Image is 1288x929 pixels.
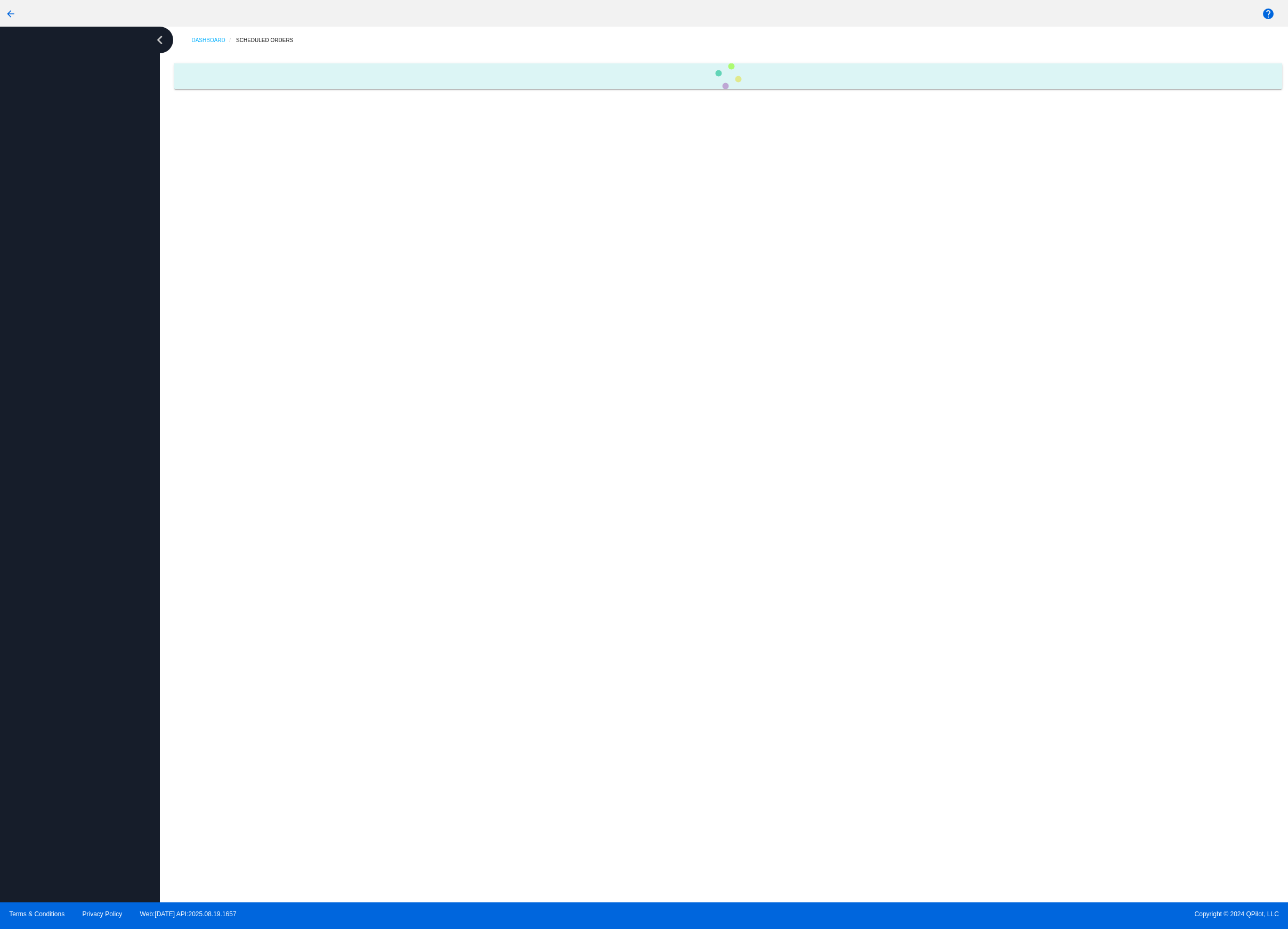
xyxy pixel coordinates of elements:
a: Web:[DATE] API:2025.08.19.1657 [140,910,237,918]
span: Copyright © 2024 QPilot, LLC [653,910,1279,918]
a: Terms & Conditions [9,910,64,918]
mat-icon: arrow_back [4,7,17,20]
a: Dashboard [191,32,236,48]
i: chevron_left [151,31,168,48]
mat-icon: help [1262,7,1275,20]
a: Privacy Policy [83,910,123,918]
a: Scheduled Orders [236,32,303,48]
